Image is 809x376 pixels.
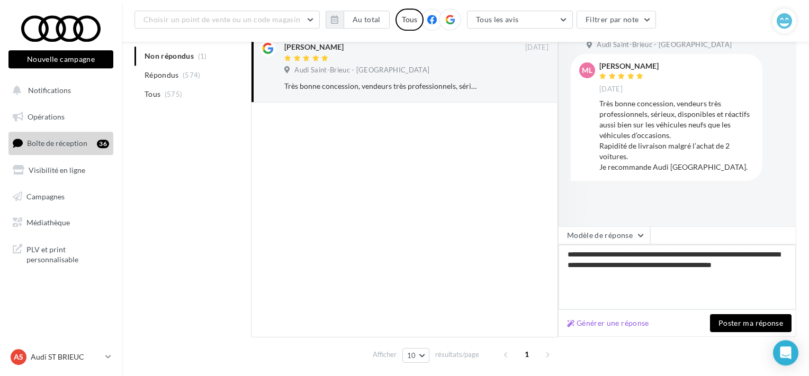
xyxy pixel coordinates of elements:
[6,186,115,208] a: Campagnes
[476,15,519,24] span: Tous les avis
[467,11,573,29] button: Tous les avis
[373,350,397,360] span: Afficher
[8,347,113,367] a: AS Audi ST BRIEUC
[518,346,535,363] span: 1
[29,166,85,175] span: Visibilité en ligne
[145,89,160,99] span: Tous
[407,351,416,360] span: 10
[183,71,201,79] span: (574)
[27,139,87,148] span: Boîte de réception
[28,112,65,121] span: Opérations
[14,352,23,362] span: AS
[395,8,424,31] div: Tous
[6,132,115,154] a: Boîte de réception36
[284,81,480,91] div: Très bonne concession, vendeurs très professionnels, sérieux, disponibles et réactifs aussi bien ...
[563,317,653,329] button: Générer une réponse
[402,348,429,363] button: 10
[294,66,429,75] span: Audi Saint-Brieuc - [GEOGRAPHIC_DATA]
[134,11,320,29] button: Choisir un point de vente ou un code magasin
[28,86,71,95] span: Notifications
[31,352,101,362] p: Audi ST BRIEUC
[6,79,111,102] button: Notifications
[773,340,798,365] div: Open Intercom Messenger
[6,212,115,234] a: Médiathèque
[143,15,300,24] span: Choisir un point de vente ou un code magasin
[6,106,115,128] a: Opérations
[6,159,115,181] a: Visibilité en ligne
[597,40,732,50] span: Audi Saint-Brieuc - [GEOGRAPHIC_DATA]
[97,140,109,148] div: 36
[26,218,70,227] span: Médiathèque
[525,43,549,52] span: [DATE]
[8,50,113,68] button: Nouvelle campagne
[145,70,179,80] span: Répondus
[344,11,390,29] button: Au total
[6,238,115,269] a: PLV et print personnalisable
[577,11,657,29] button: Filtrer par note
[26,242,109,265] span: PLV et print personnalisable
[435,350,479,360] span: résultats/page
[558,226,650,244] button: Modèle de réponse
[284,42,344,52] div: [PERSON_NAME]
[326,11,390,29] button: Au total
[582,65,592,76] span: Ml
[26,191,65,200] span: Campagnes
[599,98,754,172] div: Très bonne concession, vendeurs très professionnels, sérieux, disponibles et réactifs aussi bien ...
[165,90,183,98] span: (575)
[599,85,623,94] span: [DATE]
[599,62,659,70] div: [PERSON_NAME]
[710,314,792,332] button: Poster ma réponse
